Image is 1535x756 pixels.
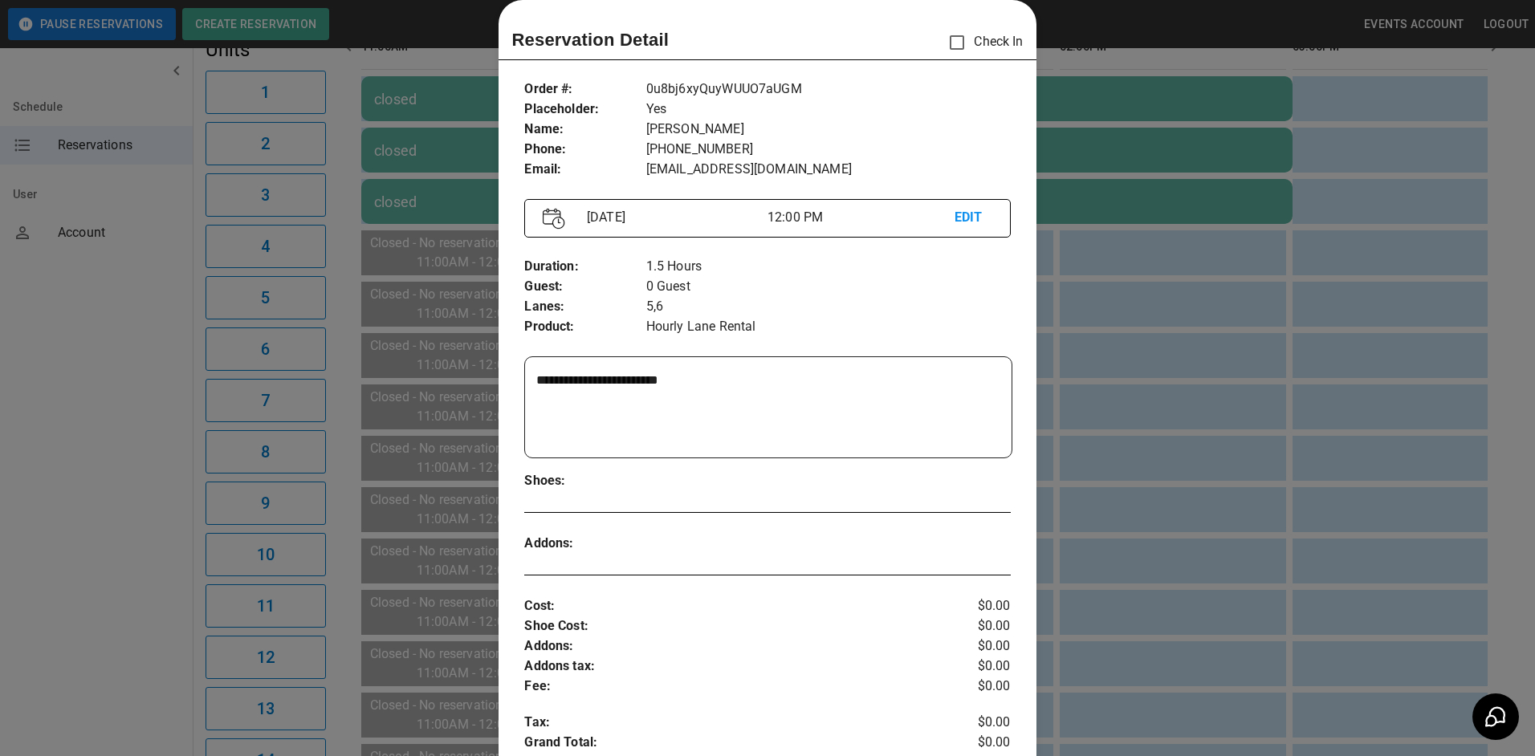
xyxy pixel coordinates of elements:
p: Addons tax : [524,656,929,677]
p: Reservation Detail [511,26,669,53]
p: Yes [646,100,1011,120]
p: Order # : [524,79,645,100]
p: $0.00 [930,677,1011,697]
p: EDIT [955,208,992,228]
p: Addons : [524,636,929,656]
p: Phone : [524,140,645,160]
p: Placeholder : [524,100,645,120]
p: 1.5 Hours [646,257,1011,277]
p: 0u8bj6xyQuyWUUO7aUGM [646,79,1011,100]
p: Check In [940,26,1023,59]
p: Addons : [524,534,645,554]
p: $0.00 [930,656,1011,677]
p: Email : [524,160,645,180]
p: 12:00 PM [767,208,955,227]
p: Duration : [524,257,645,277]
p: [PHONE_NUMBER] [646,140,1011,160]
p: $0.00 [930,596,1011,616]
p: Hourly Lane Rental [646,317,1011,337]
p: [DATE] [580,208,767,227]
p: Lanes : [524,297,645,317]
p: Product : [524,317,645,337]
p: Fee : [524,677,929,697]
p: $0.00 [930,713,1011,733]
p: $0.00 [930,616,1011,636]
p: Guest : [524,277,645,297]
p: Tax : [524,713,929,733]
p: Cost : [524,596,929,616]
p: [EMAIL_ADDRESS][DOMAIN_NAME] [646,160,1011,180]
p: $0.00 [930,636,1011,656]
p: 0 Guest [646,277,1011,297]
p: Shoes : [524,471,645,491]
img: Vector [543,208,565,230]
p: [PERSON_NAME] [646,120,1011,140]
p: Shoe Cost : [524,616,929,636]
p: Name : [524,120,645,140]
p: 5,6 [646,297,1011,317]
